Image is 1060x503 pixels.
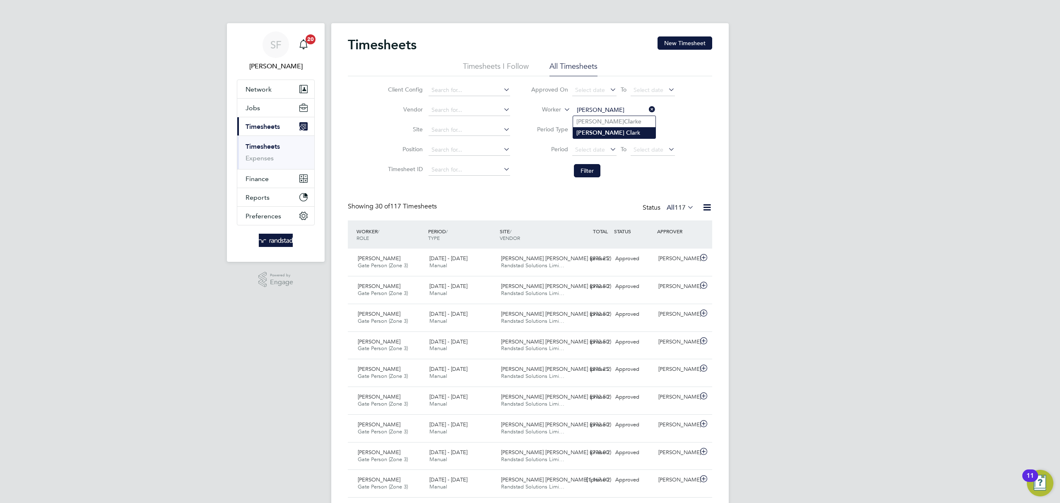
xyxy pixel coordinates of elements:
[643,202,696,214] div: Status
[574,104,655,116] input: Search for...
[358,262,408,269] span: Gate Person (Zone 3)
[569,280,612,293] div: £972.50
[569,473,612,487] div: £1,167.00
[429,124,510,136] input: Search for...
[358,400,408,407] span: Gate Person (Zone 3)
[358,421,400,428] span: [PERSON_NAME]
[429,310,467,317] span: [DATE] - [DATE]
[612,224,655,239] div: STATUS
[237,207,314,225] button: Preferences
[612,473,655,487] div: Approved
[501,400,564,407] span: Randstad Solutions Limi…
[358,317,408,324] span: Gate Person (Zone 3)
[575,86,605,94] span: Select date
[524,106,561,114] label: Worker
[501,283,611,290] span: [PERSON_NAME] [PERSON_NAME] (phase 2)
[237,80,314,98] button: Network
[531,86,568,93] label: Approved On
[348,202,438,211] div: Showing
[531,145,568,153] label: Period
[618,84,629,95] span: To
[573,127,655,138] li: rk
[655,418,698,432] div: [PERSON_NAME]
[531,126,568,133] label: Period Type
[574,164,600,177] button: Filter
[354,224,426,245] div: WORKER
[612,390,655,404] div: Approved
[575,146,605,153] span: Select date
[385,165,423,173] label: Timesheet ID
[612,307,655,321] div: Approved
[237,31,315,71] a: SF[PERSON_NAME]
[429,449,467,456] span: [DATE] - [DATE]
[358,290,408,297] span: Gate Person (Zone 3)
[429,85,510,96] input: Search for...
[429,365,467,372] span: [DATE] - [DATE]
[569,418,612,432] div: £972.50
[237,99,314,117] button: Jobs
[358,393,400,400] span: [PERSON_NAME]
[634,146,663,153] span: Select date
[429,345,447,352] span: Manual
[246,123,280,131] span: Timesheets
[246,193,270,201] span: Reports
[429,262,447,269] span: Manual
[675,203,686,212] span: 117
[429,283,467,290] span: [DATE] - [DATE]
[429,104,510,116] input: Search for...
[227,23,325,262] nav: Main navigation
[612,252,655,266] div: Approved
[246,104,260,112] span: Jobs
[658,36,712,50] button: New Timesheet
[306,34,316,44] span: 20
[358,449,400,456] span: [PERSON_NAME]
[270,272,293,279] span: Powered by
[270,39,282,50] span: SF
[618,144,629,155] span: To
[612,280,655,293] div: Approved
[624,118,633,125] b: Cla
[501,476,611,483] span: [PERSON_NAME] [PERSON_NAME] (phase 2)
[655,390,698,404] div: [PERSON_NAME]
[655,252,698,266] div: [PERSON_NAME]
[358,255,400,262] span: [PERSON_NAME]
[246,85,272,93] span: Network
[237,188,314,206] button: Reports
[510,228,511,235] span: /
[593,228,608,235] span: TOTAL
[429,476,467,483] span: [DATE] - [DATE]
[655,224,698,239] div: APPROVER
[549,61,597,76] li: All Timesheets
[246,143,280,150] a: Timesheets
[501,345,564,352] span: Randstad Solutions Limi…
[501,310,611,317] span: [PERSON_NAME] [PERSON_NAME] (phase 2)
[429,400,447,407] span: Manual
[426,224,498,245] div: PERIOD
[501,421,611,428] span: [PERSON_NAME] [PERSON_NAME] (phase 2)
[569,335,612,349] div: £972.50
[569,390,612,404] div: £972.50
[385,106,423,113] label: Vendor
[358,283,400,290] span: [PERSON_NAME]
[270,279,293,286] span: Engage
[576,129,624,136] b: [PERSON_NAME]
[446,228,448,235] span: /
[429,372,447,380] span: Manual
[612,363,655,376] div: Approved
[358,310,400,317] span: [PERSON_NAME]
[385,86,423,93] label: Client Config
[429,338,467,345] span: [DATE] - [DATE]
[429,164,510,176] input: Search for...
[501,338,611,345] span: [PERSON_NAME] [PERSON_NAME] (phase 2)
[634,86,663,94] span: Select date
[463,61,529,76] li: Timesheets I Follow
[358,365,400,372] span: [PERSON_NAME]
[667,203,694,212] label: All
[569,363,612,376] div: £875.25
[428,235,440,241] span: TYPE
[501,456,564,463] span: Randstad Solutions Limi…
[429,144,510,156] input: Search for...
[237,135,314,169] div: Timesheets
[501,372,564,380] span: Randstad Solutions Limi…
[385,145,423,153] label: Position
